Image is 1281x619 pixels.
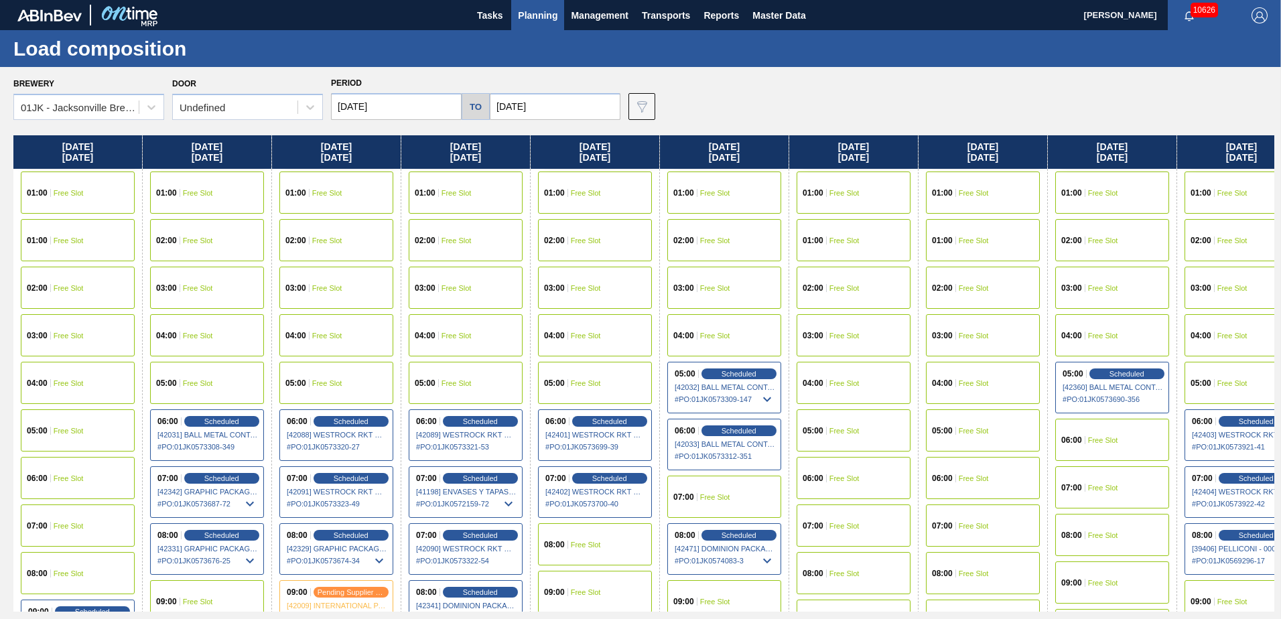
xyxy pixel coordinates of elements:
[700,598,730,606] span: Free Slot
[959,189,989,197] span: Free Slot
[1191,189,1211,197] span: 01:00
[571,236,601,245] span: Free Slot
[1088,436,1118,444] span: Free Slot
[183,284,213,292] span: Free Slot
[660,135,789,169] div: [DATE] [DATE]
[1239,531,1274,539] span: Scheduled
[157,545,258,553] span: [42331] GRAPHIC PACKAGING INTERNATIONA - 0008221069
[673,236,694,245] span: 02:00
[204,531,239,539] span: Scheduled
[545,417,566,425] span: 06:00
[287,602,387,610] span: [42009] INTERNATIONAL PAPER COMPANY - 0008221645
[959,379,989,387] span: Free Slot
[829,332,860,340] span: Free Slot
[156,284,177,292] span: 03:00
[312,379,342,387] span: Free Slot
[518,7,557,23] span: Planning
[204,417,239,425] span: Scheduled
[1088,531,1118,539] span: Free Slot
[959,522,989,530] span: Free Slot
[287,431,387,439] span: [42088] WESTROCK RKT COMPANY CORRUGATE - 0008365594
[544,284,565,292] span: 03:00
[1217,332,1248,340] span: Free Slot
[463,474,498,482] span: Scheduled
[27,474,48,482] span: 06:00
[463,417,498,425] span: Scheduled
[143,135,271,169] div: [DATE] [DATE]
[829,522,860,530] span: Free Slot
[416,553,517,569] span: # PO : 01JK0573322-54
[932,236,953,245] span: 01:00
[1191,379,1211,387] span: 05:00
[722,370,756,378] span: Scheduled
[27,379,48,387] span: 04:00
[54,284,84,292] span: Free Slot
[54,236,84,245] span: Free Slot
[156,598,177,606] span: 09:00
[1168,6,1211,25] button: Notifications
[312,284,342,292] span: Free Slot
[157,439,258,455] span: # PO : 01JK0573308-349
[54,569,84,577] span: Free Slot
[54,189,84,197] span: Free Slot
[442,284,472,292] span: Free Slot
[675,440,775,448] span: [42033] BALL METAL CONTAINER GROUP - 0008221649
[416,602,517,610] span: [42341] DOMINION PACKAGING, INC. - 0008325026
[1088,579,1118,587] span: Free Slot
[331,78,362,88] span: Period
[183,236,213,245] span: Free Slot
[592,417,627,425] span: Scheduled
[1063,383,1163,391] span: [42360] BALL METAL CONTAINER GROUP - 0008221649
[1063,391,1163,407] span: # PO : 01JK0573690-356
[959,569,989,577] span: Free Slot
[1239,474,1274,482] span: Scheduled
[204,474,239,482] span: Scheduled
[703,7,739,23] span: Reports
[571,588,601,596] span: Free Slot
[1088,236,1118,245] span: Free Slot
[156,379,177,387] span: 05:00
[442,189,472,197] span: Free Slot
[829,189,860,197] span: Free Slot
[571,332,601,340] span: Free Slot
[156,236,177,245] span: 02:00
[54,522,84,530] span: Free Slot
[803,474,823,482] span: 06:00
[287,417,308,425] span: 06:00
[1061,332,1082,340] span: 04:00
[1088,332,1118,340] span: Free Slot
[829,569,860,577] span: Free Slot
[172,79,196,88] label: Door
[470,102,482,112] h5: to
[571,379,601,387] span: Free Slot
[675,391,775,407] span: # PO : 01JK0573309-147
[675,545,775,553] span: [42471] DOMINION PACKAGING, INC. - 0008325026
[183,598,213,606] span: Free Slot
[673,189,694,197] span: 01:00
[416,488,517,496] span: [41198] ENVASES Y TAPAS MODELO S A DE - 0008257397
[700,189,730,197] span: Free Slot
[673,493,694,501] span: 07:00
[803,427,823,435] span: 05:00
[675,370,695,378] span: 05:00
[675,531,695,539] span: 08:00
[959,236,989,245] span: Free Slot
[157,553,258,569] span: # PO : 01JK0573676-25
[318,588,385,596] span: pending supplier review
[287,545,387,553] span: [42329] GRAPHIC PACKAGING INTERNATIONA - 0008221069
[463,531,498,539] span: Scheduled
[803,189,823,197] span: 01:00
[932,474,953,482] span: 06:00
[1088,189,1118,197] span: Free Slot
[287,474,308,482] span: 07:00
[1061,236,1082,245] span: 02:00
[932,522,953,530] span: 07:00
[157,496,258,512] span: # PO : 01JK0573687-72
[932,569,953,577] span: 08:00
[285,379,306,387] span: 05:00
[442,236,472,245] span: Free Slot
[416,588,437,596] span: 08:00
[1061,531,1082,539] span: 08:00
[1063,370,1083,378] span: 05:00
[415,189,435,197] span: 01:00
